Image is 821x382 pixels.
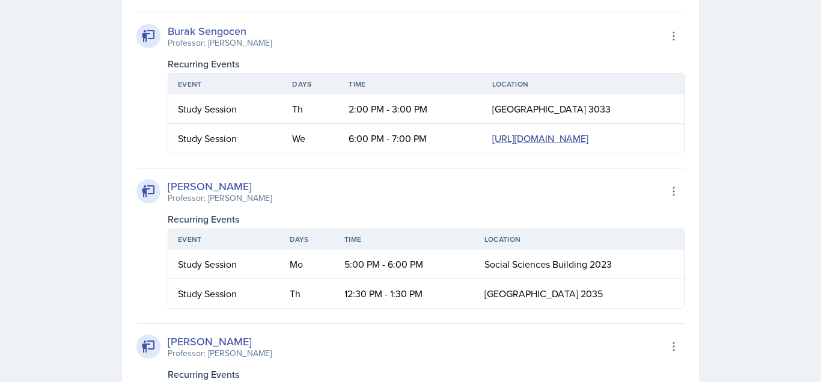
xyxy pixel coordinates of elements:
td: Mo [280,250,335,279]
div: [PERSON_NAME] [168,178,272,194]
td: Th [282,94,339,124]
div: Professor: [PERSON_NAME] [168,347,272,360]
div: Burak Sengocen [168,23,272,39]
div: Professor: [PERSON_NAME] [168,37,272,49]
div: [PERSON_NAME] [168,333,272,350]
th: Location [483,74,684,94]
th: Days [280,229,335,250]
div: Study Session [178,102,273,116]
td: We [282,124,339,153]
div: Study Session [178,257,270,271]
td: 6:00 PM - 7:00 PM [339,124,483,153]
div: Recurring Events [168,57,685,71]
span: [GEOGRAPHIC_DATA] 2035 [484,287,603,300]
div: Recurring Events [168,212,685,226]
th: Time [339,74,483,94]
div: Study Session [178,131,273,146]
span: Social Sciences Building 2023 [484,257,612,271]
div: Recurring Events [168,367,685,381]
div: Study Session [178,286,270,301]
th: Location [475,229,684,250]
th: Days [282,74,339,94]
div: Professor: [PERSON_NAME] [168,192,272,205]
th: Event [168,229,280,250]
td: 12:30 PM - 1:30 PM [335,279,475,308]
a: [URL][DOMAIN_NAME] [492,132,588,145]
th: Event [168,74,282,94]
td: 2:00 PM - 3:00 PM [339,94,483,124]
td: 5:00 PM - 6:00 PM [335,250,475,279]
td: Th [280,279,335,308]
span: [GEOGRAPHIC_DATA] 3033 [492,102,611,116]
th: Time [335,229,475,250]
